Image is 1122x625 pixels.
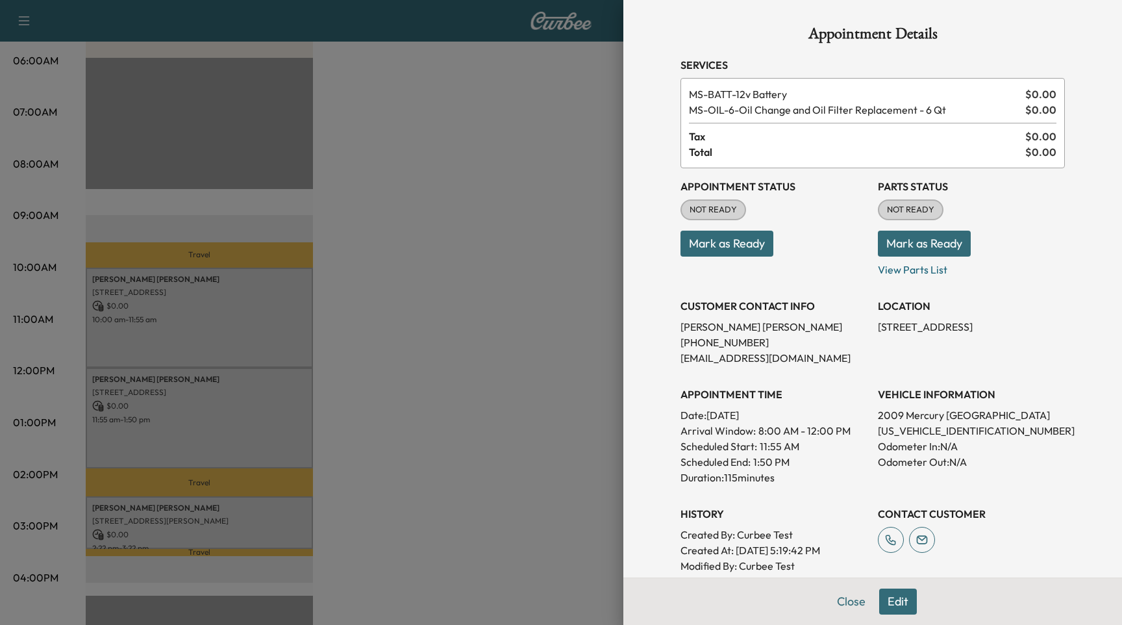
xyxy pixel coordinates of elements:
p: Created By : Curbee Test [680,527,867,542]
button: Edit [879,589,917,615]
p: Odometer Out: N/A [878,454,1065,470]
p: Duration: 115 minutes [680,470,867,485]
p: [PHONE_NUMBER] [680,335,867,350]
h3: History [680,506,867,522]
button: Mark as Ready [680,231,773,257]
button: Close [829,589,874,615]
span: $ 0.00 [1025,86,1056,102]
span: Oil Change and Oil Filter Replacement - 6 Qt [689,102,1020,118]
span: $ 0.00 [1025,129,1056,144]
span: Tax [689,129,1025,144]
button: Mark as Ready [878,231,971,257]
h3: APPOINTMENT TIME [680,387,867,402]
h3: Appointment Status [680,179,867,194]
p: Created At : [DATE] 5:19:42 PM [680,542,867,558]
p: Arrival Window: [680,423,867,439]
p: [EMAIL_ADDRESS][DOMAIN_NAME] [680,350,867,366]
h3: LOCATION [878,298,1065,314]
h3: Parts Status [878,179,1065,194]
span: NOT READY [682,203,745,216]
p: View Parts List [878,257,1065,277]
p: Date: [DATE] [680,407,867,423]
p: [STREET_ADDRESS] [878,319,1065,335]
span: NOT READY [879,203,942,216]
p: Modified By : Curbee Test [680,558,867,574]
h3: Services [680,57,1065,73]
p: Scheduled Start: [680,439,757,454]
span: 8:00 AM - 12:00 PM [758,423,851,439]
span: 12v Battery [689,86,1020,102]
h1: Appointment Details [680,26,1065,47]
span: $ 0.00 [1025,144,1056,160]
span: $ 0.00 [1025,102,1056,118]
h3: VEHICLE INFORMATION [878,387,1065,402]
p: [PERSON_NAME] [PERSON_NAME] [680,319,867,335]
p: [US_VEHICLE_IDENTIFICATION_NUMBER] [878,423,1065,439]
p: 1:50 PM [753,454,790,470]
h3: CUSTOMER CONTACT INFO [680,298,867,314]
p: Odometer In: N/A [878,439,1065,454]
p: Scheduled End: [680,454,751,470]
p: 2009 Mercury [GEOGRAPHIC_DATA] [878,407,1065,423]
span: Total [689,144,1025,160]
h3: CONTACT CUSTOMER [878,506,1065,522]
p: 11:55 AM [760,439,799,454]
p: Modified At : [DATE] 5:22:22 PM [680,574,867,589]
